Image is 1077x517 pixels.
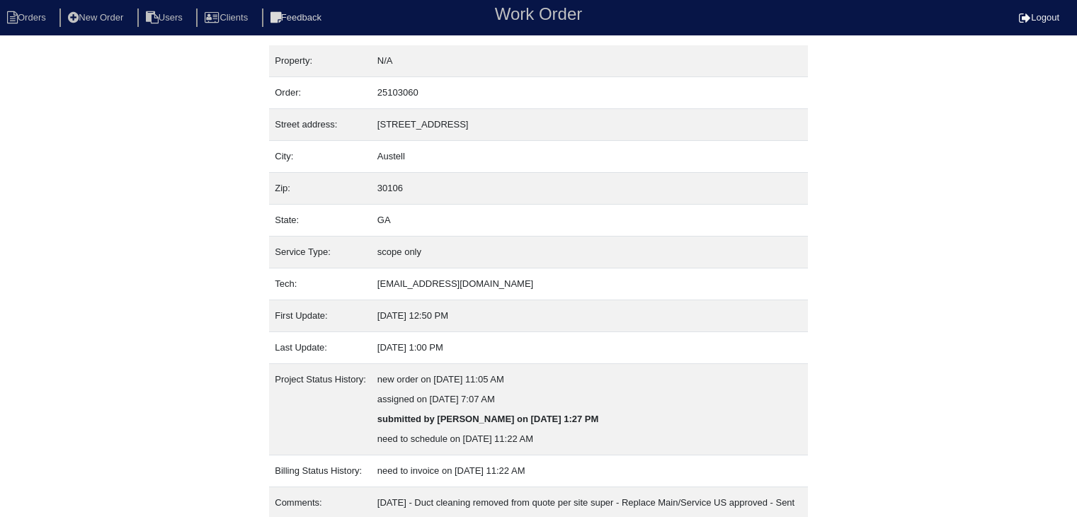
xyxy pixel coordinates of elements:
td: [DATE] 12:50 PM [372,300,808,332]
td: Austell [372,141,808,173]
a: Clients [196,12,259,23]
a: New Order [59,12,135,23]
td: Last Update: [269,332,372,364]
td: [DATE] 1:00 PM [372,332,808,364]
td: N/A [372,45,808,77]
div: submitted by [PERSON_NAME] on [DATE] 1:27 PM [377,409,802,429]
a: Users [137,12,194,23]
td: Billing Status History: [269,455,372,487]
td: City: [269,141,372,173]
td: First Update: [269,300,372,332]
td: Order: [269,77,372,109]
td: Service Type: [269,237,372,268]
td: Zip: [269,173,372,205]
td: State: [269,205,372,237]
div: need to invoice on [DATE] 11:22 AM [377,461,802,481]
div: assigned on [DATE] 7:07 AM [377,390,802,409]
td: GA [372,205,808,237]
li: Clients [196,8,259,28]
td: 25103060 [372,77,808,109]
div: new order on [DATE] 11:05 AM [377,370,802,390]
li: Users [137,8,194,28]
td: [EMAIL_ADDRESS][DOMAIN_NAME] [372,268,808,300]
a: Logout [1019,12,1059,23]
td: 30106 [372,173,808,205]
td: Property: [269,45,372,77]
td: Project Status History: [269,364,372,455]
td: scope only [372,237,808,268]
li: New Order [59,8,135,28]
td: Tech: [269,268,372,300]
td: [STREET_ADDRESS] [372,109,808,141]
li: Feedback [262,8,333,28]
td: Street address: [269,109,372,141]
div: need to schedule on [DATE] 11:22 AM [377,429,802,449]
